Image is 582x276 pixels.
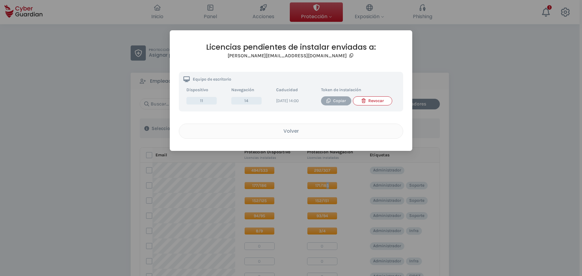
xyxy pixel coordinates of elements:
[231,97,262,105] span: 14
[321,96,351,105] button: Copiar
[179,42,403,52] h2: Licencias pendientes de instalar enviadas a:
[353,96,392,105] button: Revocar
[179,124,403,139] button: Volver
[318,85,399,95] th: Token de instalación
[228,85,273,95] th: Navegación
[273,95,318,107] td: [DATE] 14:00
[358,98,387,104] div: Revocar
[193,77,231,81] p: Equipo de escritorio
[273,85,318,95] th: Caducidad
[184,127,398,135] div: Volver
[183,85,228,95] th: Dispositivo
[326,98,347,104] div: Copiar
[348,52,354,60] button: Copy email
[228,53,347,59] h3: [PERSON_NAME][EMAIL_ADDRESS][DOMAIN_NAME]
[186,97,217,105] span: 11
